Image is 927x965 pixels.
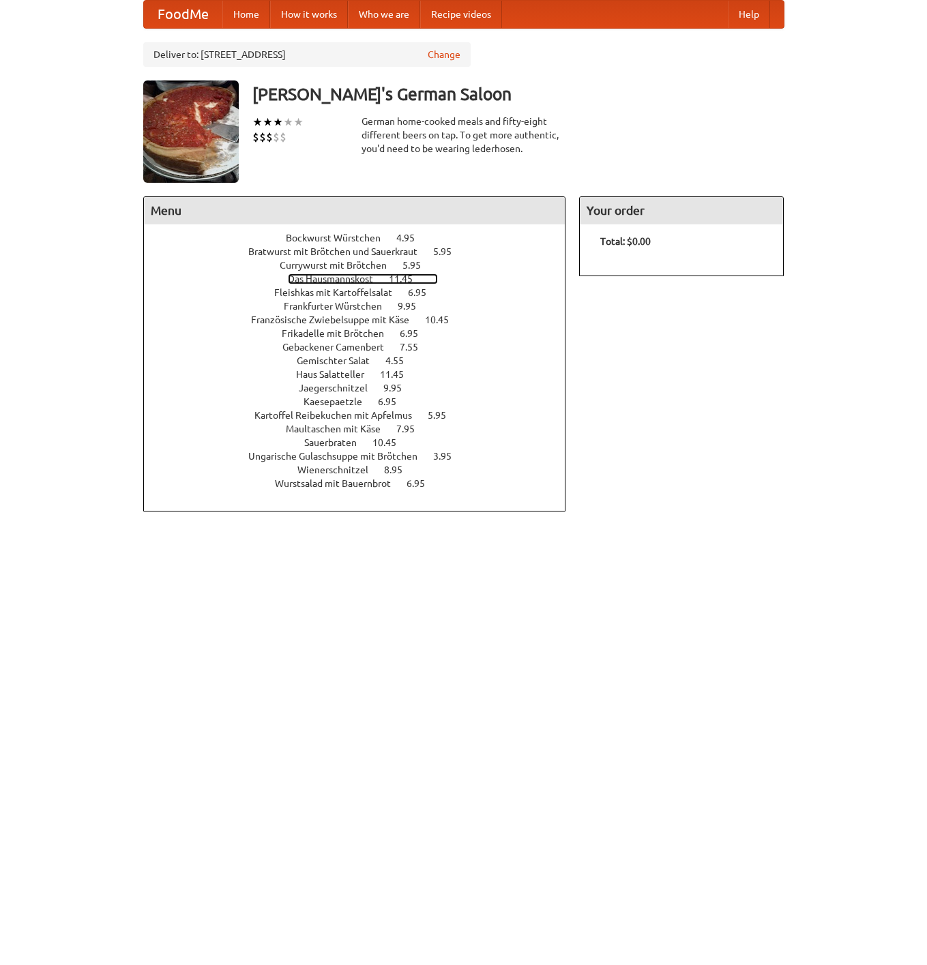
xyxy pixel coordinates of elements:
span: Haus Salatteller [296,369,378,380]
span: Wienerschnitzel [297,464,382,475]
span: Französische Zwiebelsuppe mit Käse [251,314,423,325]
a: FoodMe [144,1,222,28]
li: ★ [273,115,283,130]
a: Gebackener Camenbert 7.55 [282,342,443,353]
a: How it works [270,1,348,28]
a: Frankfurter Würstchen 9.95 [284,301,441,312]
li: $ [266,130,273,145]
a: Ungarische Gulaschsuppe mit Brötchen 3.95 [248,451,477,462]
span: 4.95 [396,233,428,243]
span: 9.95 [398,301,430,312]
span: 8.95 [384,464,416,475]
span: Kaesepaetzle [304,396,376,407]
span: Fleishkas mit Kartoffelsalat [274,287,406,298]
span: Sauerbraten [304,437,370,448]
div: Deliver to: [STREET_ADDRESS] [143,42,471,67]
span: 6.95 [400,328,432,339]
li: $ [273,130,280,145]
span: 6.95 [407,478,439,489]
span: Ungarische Gulaschsuppe mit Brötchen [248,451,431,462]
span: Frankfurter Würstchen [284,301,396,312]
li: ★ [293,115,304,130]
span: Bratwurst mit Brötchen und Sauerkraut [248,246,431,257]
span: 6.95 [378,396,410,407]
span: 7.55 [400,342,432,353]
a: Bockwurst Würstchen 4.95 [286,233,440,243]
span: Jaegerschnitzel [299,383,381,394]
a: Currywurst mit Brötchen 5.95 [280,260,446,271]
a: Kartoffel Reibekuchen mit Apfelmus 5.95 [254,410,471,421]
a: Maultaschen mit Käse 7.95 [286,424,440,434]
h3: [PERSON_NAME]'s German Saloon [252,80,784,108]
li: $ [252,130,259,145]
li: ★ [263,115,273,130]
a: Wurstsalad mit Bauernbrot 6.95 [275,478,450,489]
span: Frikadelle mit Brötchen [282,328,398,339]
span: 3.95 [433,451,465,462]
a: Französische Zwiebelsuppe mit Käse 10.45 [251,314,474,325]
a: Fleishkas mit Kartoffelsalat 6.95 [274,287,452,298]
a: Haus Salatteller 11.45 [296,369,429,380]
a: Who we are [348,1,420,28]
a: Home [222,1,270,28]
span: 5.95 [433,246,465,257]
a: Frikadelle mit Brötchen 6.95 [282,328,443,339]
h4: Your order [580,197,783,224]
span: Maultaschen mit Käse [286,424,394,434]
li: ★ [252,115,263,130]
a: Help [728,1,770,28]
li: ★ [283,115,293,130]
span: Gebackener Camenbert [282,342,398,353]
li: $ [280,130,286,145]
span: 4.55 [385,355,417,366]
span: 10.45 [425,314,462,325]
a: Change [428,48,460,61]
span: 9.95 [383,383,415,394]
a: Kaesepaetzle 6.95 [304,396,422,407]
span: Bockwurst Würstchen [286,233,394,243]
span: Kartoffel Reibekuchen mit Apfelmus [254,410,426,421]
span: 6.95 [408,287,440,298]
h4: Menu [144,197,565,224]
a: Recipe videos [420,1,502,28]
span: 5.95 [402,260,435,271]
div: German home-cooked meals and fifty-eight different beers on tap. To get more authentic, you'd nee... [362,115,566,155]
img: angular.jpg [143,80,239,183]
a: Bratwurst mit Brötchen und Sauerkraut 5.95 [248,246,477,257]
a: Wienerschnitzel 8.95 [297,464,428,475]
span: 10.45 [372,437,410,448]
a: Sauerbraten 10.45 [304,437,422,448]
span: 7.95 [396,424,428,434]
span: Wurstsalad mit Bauernbrot [275,478,404,489]
a: Das Hausmannskost 11.45 [288,273,438,284]
li: $ [259,130,266,145]
span: Gemischter Salat [297,355,383,366]
a: Gemischter Salat 4.55 [297,355,429,366]
span: 5.95 [428,410,460,421]
span: 11.45 [389,273,426,284]
a: Jaegerschnitzel 9.95 [299,383,427,394]
b: Total: $0.00 [600,236,651,247]
span: Das Hausmannskost [288,273,387,284]
span: 11.45 [380,369,417,380]
span: Currywurst mit Brötchen [280,260,400,271]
